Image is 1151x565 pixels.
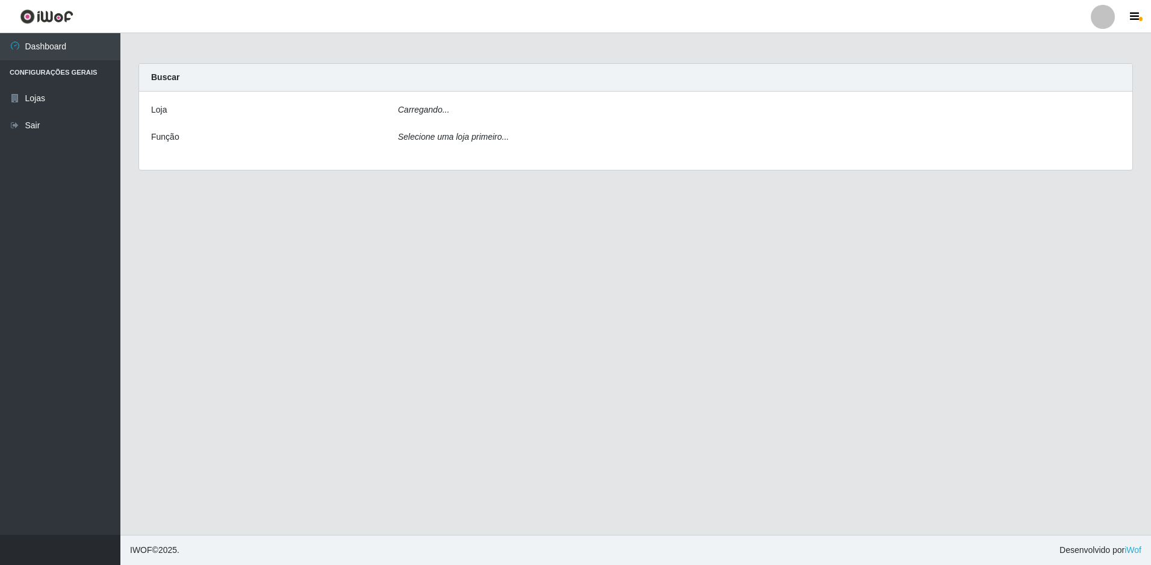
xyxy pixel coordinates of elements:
strong: Buscar [151,72,179,82]
span: IWOF [130,545,152,555]
label: Loja [151,104,167,116]
span: © 2025 . [130,544,179,557]
a: iWof [1125,545,1141,555]
span: Desenvolvido por [1059,544,1141,557]
i: Selecione uma loja primeiro... [398,132,509,142]
i: Carregando... [398,105,450,114]
img: CoreUI Logo [20,9,73,24]
label: Função [151,131,179,143]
